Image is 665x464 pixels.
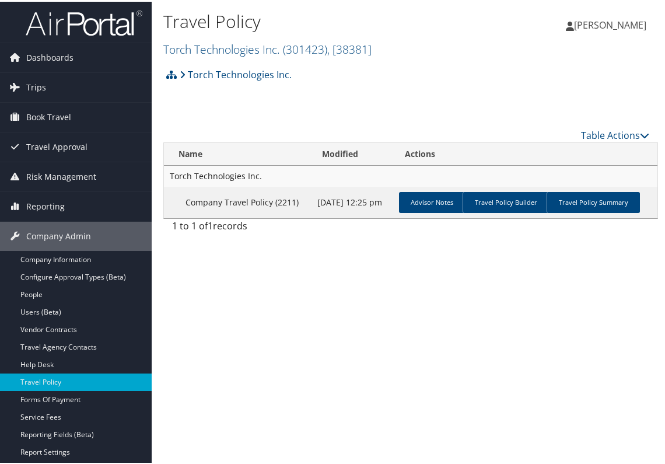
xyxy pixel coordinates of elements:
[566,6,658,41] a: [PERSON_NAME]
[163,40,372,55] a: Torch Technologies Inc.
[327,40,372,55] span: , [ 38381 ]
[26,161,96,190] span: Risk Management
[164,164,657,185] td: Torch Technologies Inc.
[311,185,394,217] td: [DATE] 12:25 pm
[394,141,657,164] th: Actions
[399,190,465,211] a: Advisor Notes
[163,8,493,32] h1: Travel Policy
[164,141,311,164] th: Name: activate to sort column ascending
[574,17,646,30] span: [PERSON_NAME]
[26,71,46,100] span: Trips
[26,131,87,160] span: Travel Approval
[180,61,292,85] a: Torch Technologies Inc.
[172,217,278,237] div: 1 to 1 of records
[26,220,91,249] span: Company Admin
[547,190,640,211] a: Travel Policy Summary
[581,127,649,140] a: Table Actions
[463,190,549,211] a: Travel Policy Builder
[208,218,213,231] span: 1
[164,185,311,217] td: Company Travel Policy (2211)
[26,190,65,219] span: Reporting
[26,8,142,35] img: airportal-logo.png
[283,40,327,55] span: ( 301423 )
[26,101,71,130] span: Book Travel
[311,141,394,164] th: Modified: activate to sort column ascending
[26,41,73,71] span: Dashboards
